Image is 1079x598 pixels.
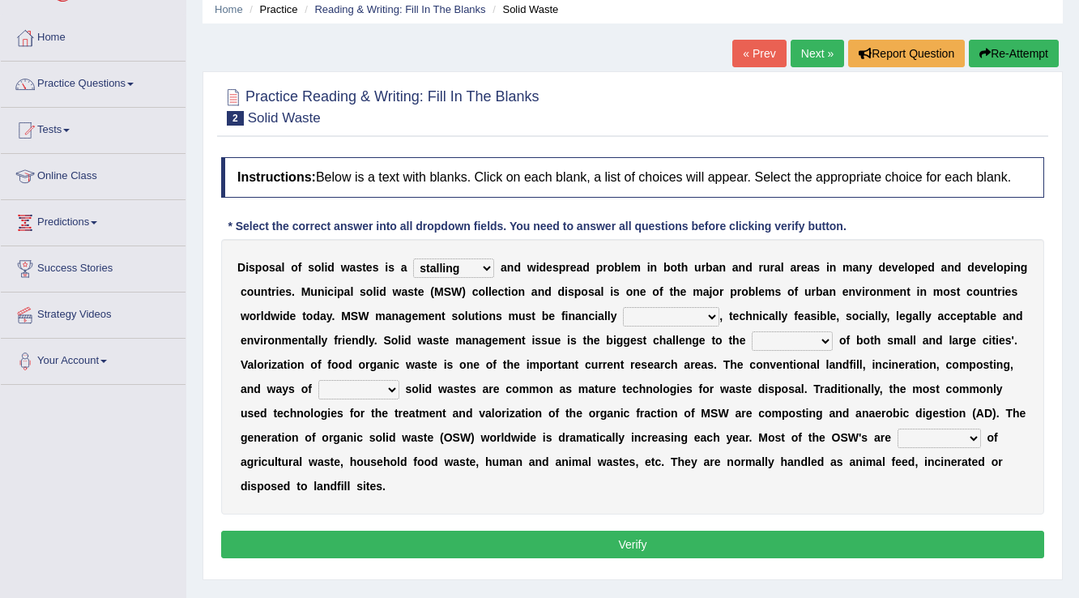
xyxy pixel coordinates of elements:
[507,261,514,274] b: n
[763,261,770,274] b: u
[633,285,640,298] b: n
[997,285,1001,298] b: r
[791,40,844,67] a: Next »
[434,285,444,298] b: M
[546,261,552,274] b: e
[373,285,376,298] b: l
[444,285,451,298] b: S
[565,261,569,274] b: r
[745,261,753,274] b: d
[1021,261,1028,274] b: g
[680,285,687,298] b: e
[322,261,325,274] b: l
[511,285,518,298] b: o
[712,285,719,298] b: o
[418,310,428,322] b: m
[358,310,369,322] b: W
[245,2,297,17] li: Practice
[302,310,306,322] b: t
[613,285,620,298] b: s
[739,261,746,274] b: n
[774,285,781,298] b: s
[883,285,893,298] b: m
[830,261,837,274] b: n
[399,310,405,322] b: a
[804,310,811,322] b: a
[588,310,595,322] b: c
[393,285,402,298] b: w
[341,310,351,322] b: M
[1,246,186,287] a: Success Stories
[730,285,737,298] b: p
[221,531,1044,558] button: Verify
[758,285,765,298] b: e
[249,310,257,322] b: o
[327,285,334,298] b: c
[488,285,492,298] b: l
[241,285,247,298] b: c
[893,285,900,298] b: e
[950,285,957,298] b: s
[451,285,462,298] b: W
[1004,261,1011,274] b: p
[1,15,186,56] a: Home
[1005,285,1012,298] b: e
[596,261,603,274] b: p
[759,310,762,322] b: i
[324,261,327,274] b: i
[221,157,1044,198] h4: Below is a text with blanks. Click on each blank, a list of choices will appear. Select the appro...
[292,285,295,298] b: .
[552,261,559,274] b: s
[601,285,604,298] b: l
[518,285,526,298] b: n
[987,285,994,298] b: n
[366,261,373,274] b: e
[703,285,710,298] b: a
[401,261,407,274] b: a
[614,261,621,274] b: b
[279,310,283,322] b: i
[866,261,872,274] b: y
[859,261,866,274] b: n
[324,285,327,298] b: i
[906,285,911,298] b: t
[595,310,598,322] b: i
[954,261,962,274] b: d
[933,285,943,298] b: m
[762,310,769,322] b: c
[542,310,549,322] b: b
[967,261,975,274] b: d
[531,310,535,322] b: t
[561,310,565,322] b: f
[386,310,392,322] b: a
[582,261,590,274] b: d
[375,310,385,322] b: m
[221,85,539,126] h2: Practice Reading & Writing: Fill In The Blanks
[501,261,507,274] b: a
[285,285,292,298] b: s
[753,310,760,322] b: n
[621,261,625,274] b: l
[326,310,332,322] b: y
[518,310,526,322] b: u
[283,310,290,322] b: d
[719,285,723,298] b: r
[790,261,796,274] b: a
[733,310,740,322] b: e
[801,261,808,274] b: e
[376,285,379,298] b: i
[373,261,379,274] b: s
[508,285,511,298] b: i
[702,261,706,274] b: r
[221,218,853,235] div: * Select the correct answer into all dropdown fields. You need to answer all questions before cli...
[291,261,298,274] b: o
[659,285,663,298] b: f
[826,261,830,274] b: i
[921,261,928,274] b: e
[581,285,588,298] b: o
[308,261,314,274] b: s
[603,261,607,274] b: r
[610,285,613,298] b: i
[544,285,552,298] b: d
[765,285,774,298] b: m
